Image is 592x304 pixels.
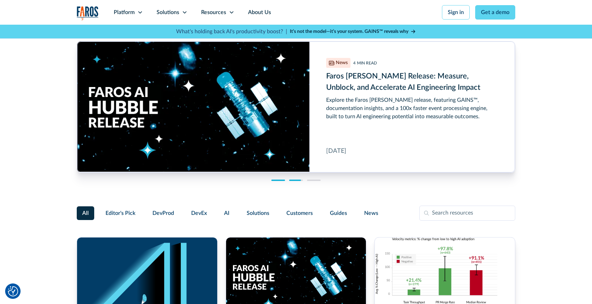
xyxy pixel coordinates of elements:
[152,209,174,217] span: DevProd
[201,8,226,16] div: Resources
[176,27,287,36] p: What's holding back AI's productivity boost? |
[290,28,416,35] a: It’s not the model—it’s your system. GAINS™ reveals why
[290,29,408,34] strong: It’s not the model—it’s your system. GAINS™ reveals why
[77,41,309,172] img: Faros AI Hubble Release image of telescope in galaxy where some stars look like AI symbols
[442,5,470,20] a: Sign in
[247,209,269,217] span: Solutions
[8,286,18,296] button: Cookie Settings
[106,209,135,217] span: Editor's Pick
[475,5,515,20] a: Get a demo
[286,209,313,217] span: Customers
[364,209,378,217] span: News
[157,8,179,16] div: Solutions
[114,8,135,16] div: Platform
[77,6,99,20] img: Logo of the analytics and reporting company Faros.
[224,209,230,217] span: AI
[419,206,515,221] input: Search resources
[77,6,99,20] a: home
[191,209,207,217] span: DevEx
[8,286,18,296] img: Revisit consent button
[77,206,515,221] form: Filter Form
[77,41,515,172] div: cms-link
[330,209,347,217] span: Guides
[82,209,89,217] span: All
[77,41,515,172] a: Faros AI Hubble Release: Measure, Unblock, and Accelerate AI Engineering Impact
